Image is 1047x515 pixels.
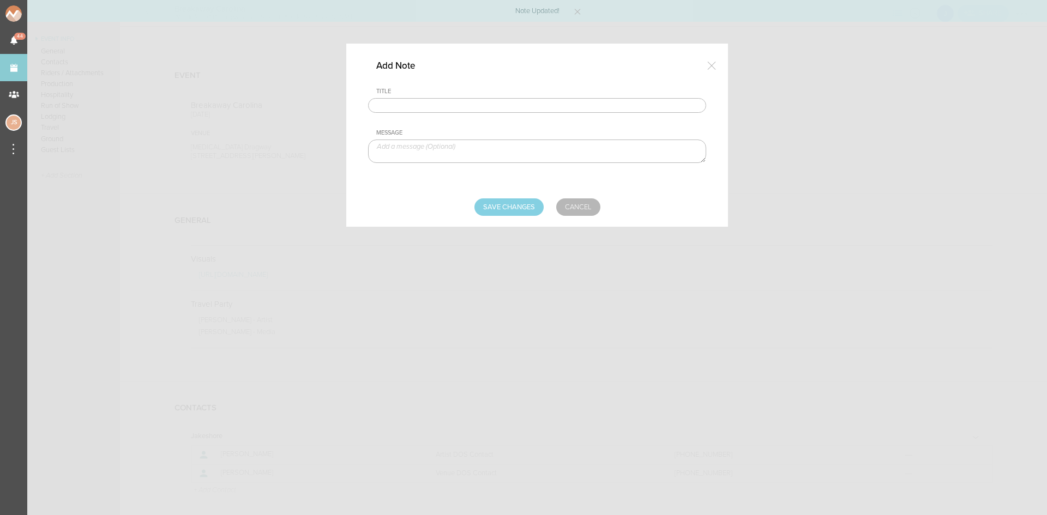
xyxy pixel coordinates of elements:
p: Note Updated! [515,8,559,15]
input: Save Changes [474,198,544,216]
span: 44 [14,33,26,40]
h4: Add Note [376,60,432,71]
div: Jessica Smith [5,114,22,131]
div: Title [376,88,706,95]
img: NOMAD [5,5,67,22]
div: Message [376,129,706,137]
a: Cancel [556,198,600,216]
